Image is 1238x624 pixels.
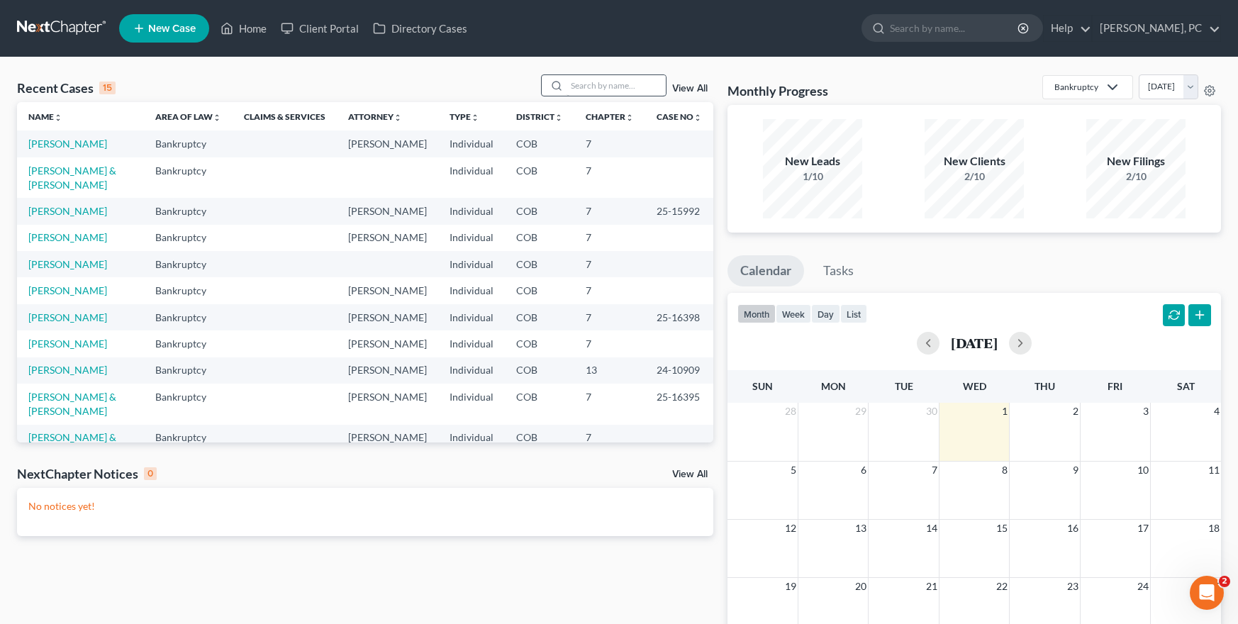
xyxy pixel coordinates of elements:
span: 9 [1071,462,1080,479]
div: New Leads [763,153,862,169]
td: Individual [438,157,505,198]
td: 25-15992 [645,198,713,224]
span: Mon [821,380,846,392]
a: [PERSON_NAME] & [PERSON_NAME] [28,431,116,457]
button: day [811,304,840,323]
h3: Monthly Progress [727,82,828,99]
td: 7 [574,198,645,224]
td: 25-16398 [645,304,713,330]
td: Bankruptcy [144,277,233,303]
td: Individual [438,330,505,357]
span: 14 [925,520,939,537]
span: Tue [895,380,913,392]
div: 0 [144,467,157,480]
span: Wed [963,380,986,392]
span: 24 [1136,578,1150,595]
span: 11 [1207,462,1221,479]
td: 7 [574,157,645,198]
i: unfold_more [554,113,563,122]
span: 6 [859,462,868,479]
a: Area of Lawunfold_more [155,111,221,122]
div: 2/10 [925,169,1024,184]
div: New Filings [1086,153,1186,169]
td: COB [505,330,574,357]
i: unfold_more [394,113,402,122]
td: 13 [574,357,645,384]
th: Claims & Services [233,102,337,130]
td: 24-10909 [645,357,713,384]
td: COB [505,157,574,198]
td: COB [505,304,574,330]
span: 5 [789,462,798,479]
span: 8 [1000,462,1009,479]
td: 7 [574,130,645,157]
span: 17 [1136,520,1150,537]
i: unfold_more [693,113,702,122]
td: Bankruptcy [144,330,233,357]
td: 7 [574,304,645,330]
td: [PERSON_NAME] [337,304,438,330]
button: month [737,304,776,323]
td: Individual [438,357,505,384]
td: [PERSON_NAME] [337,225,438,251]
a: [PERSON_NAME] [28,138,107,150]
p: No notices yet! [28,499,702,513]
span: 20 [854,578,868,595]
a: Home [213,16,274,41]
a: Client Portal [274,16,366,41]
span: 22 [995,578,1009,595]
td: Bankruptcy [144,304,233,330]
span: 2 [1219,576,1230,587]
a: [PERSON_NAME] [28,338,107,350]
span: 16 [1066,520,1080,537]
span: 7 [930,462,939,479]
a: View All [672,84,708,94]
a: [PERSON_NAME], PC [1093,16,1220,41]
td: 7 [574,330,645,357]
td: 7 [574,225,645,251]
a: Tasks [810,255,866,286]
a: [PERSON_NAME] & [PERSON_NAME] [28,165,116,191]
a: Calendar [727,255,804,286]
span: 30 [925,403,939,420]
span: 3 [1142,403,1150,420]
td: 7 [574,251,645,277]
div: Recent Cases [17,79,116,96]
span: 2 [1071,403,1080,420]
div: 15 [99,82,116,94]
span: 4 [1212,403,1221,420]
td: [PERSON_NAME] [337,384,438,424]
a: Chapterunfold_more [586,111,634,122]
a: Help [1044,16,1091,41]
td: Individual [438,384,505,424]
a: Directory Cases [366,16,474,41]
td: Bankruptcy [144,198,233,224]
td: Individual [438,198,505,224]
span: 1 [1000,403,1009,420]
a: Case Nounfold_more [657,111,702,122]
div: New Clients [925,153,1024,169]
span: Fri [1108,380,1122,392]
a: Typeunfold_more [450,111,479,122]
td: [PERSON_NAME] [337,198,438,224]
span: 12 [783,520,798,537]
td: Individual [438,425,505,465]
a: Nameunfold_more [28,111,62,122]
td: 7 [574,384,645,424]
a: [PERSON_NAME] [28,364,107,376]
td: Individual [438,251,505,277]
span: Sat [1177,380,1195,392]
div: 2/10 [1086,169,1186,184]
i: unfold_more [471,113,479,122]
span: Sun [752,380,773,392]
td: Individual [438,304,505,330]
td: 25-16395 [645,384,713,424]
td: COB [505,251,574,277]
input: Search by name... [890,15,1020,41]
td: Individual [438,225,505,251]
td: Bankruptcy [144,384,233,424]
span: 23 [1066,578,1080,595]
a: [PERSON_NAME] & [PERSON_NAME] [28,391,116,417]
a: [PERSON_NAME] [28,231,107,243]
div: NextChapter Notices [17,465,157,482]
